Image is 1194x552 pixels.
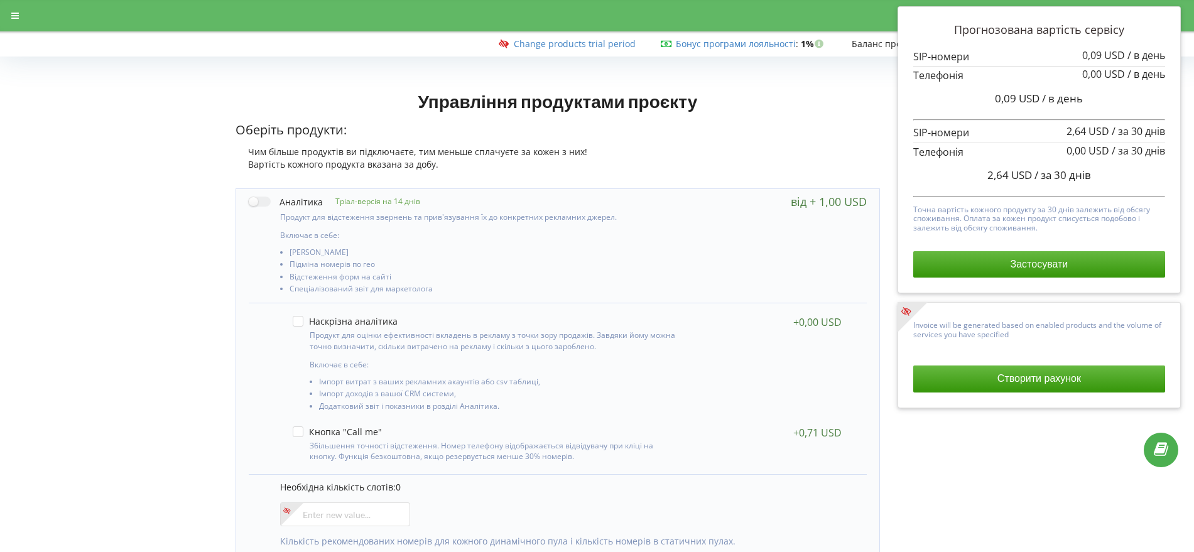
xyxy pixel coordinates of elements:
span: : [676,38,798,50]
span: 0,00 USD [1066,144,1109,158]
span: / за 30 днів [1112,124,1165,138]
div: Вартість кожного продукта вказана за добу. [236,158,880,171]
p: Оберіть продукти: [236,121,880,139]
a: Бонус програми лояльності [676,38,796,50]
p: SIP-номери [913,50,1165,64]
li: Відстеження форм на сайті [290,273,681,284]
span: Баланс проєкту: [852,38,921,50]
span: 2,64 USD [1066,124,1109,138]
li: Підміна номерів по гео [290,260,681,272]
span: / за 30 днів [1112,144,1165,158]
span: 0,09 USD [995,91,1039,106]
span: / в день [1127,67,1165,81]
div: +0,71 USD [793,426,842,439]
input: Enter new value... [280,502,410,526]
li: [PERSON_NAME] [290,248,681,260]
div: Чим більше продуктів ви підключаєте, тим меньше сплачуєте за кожен з них! [236,146,880,158]
span: 0 [396,481,401,493]
label: Кнопка "Call me" [293,426,382,437]
div: +0,00 USD [793,316,842,328]
span: 2,64 USD [987,168,1032,182]
h1: Управління продуктами проєкту [236,90,880,112]
p: Включає в себе: [280,230,681,241]
p: Телефонія [913,68,1165,83]
a: Change products trial period [514,38,636,50]
li: Додатковий звіт і показники в розділі Аналітика. [319,402,677,414]
li: Імпорт витрат з ваших рекламних акаунтів або csv таблиці, [319,377,677,389]
span: 0,00 USD [1082,67,1125,81]
span: 0,09 USD [1082,48,1125,62]
p: Тріал-версія на 14 днів [323,196,420,207]
p: Продукт для відстеження звернень та прив'язування їх до конкретних рекламних джерел. [280,212,681,222]
button: Створити рахунок [913,365,1165,392]
p: Необхідна кількість слотів: [280,481,854,494]
p: Включає в себе: [310,359,677,370]
span: / за 30 днів [1034,168,1091,182]
p: SIP-номери [913,126,1165,140]
span: / в день [1042,91,1083,106]
label: Наскрізна аналітика [293,316,398,327]
label: Аналітика [249,195,323,208]
p: Телефонія [913,145,1165,160]
strong: 1% [801,38,827,50]
li: Імпорт доходів з вашої CRM системи, [319,389,677,401]
span: / в день [1127,48,1165,62]
li: Спеціалізований звіт для маркетолога [290,284,681,296]
p: Invoice will be generated based on enabled products and the volume of services you have specified [913,318,1165,339]
p: Продукт для оцінки ефективності вкладень в рекламу з точки зору продажів. Завдяки йому можна точн... [310,330,677,351]
p: Точна вартість кожного продукту за 30 днів залежить від обсягу споживання. Оплата за кожен продук... [913,202,1165,232]
div: від + 1,00 USD [791,195,867,208]
button: Застосувати [913,251,1165,278]
p: Збільшення точності відстеження. Номер телефону відображається відвідувачу при кліці на кнопку. Ф... [310,440,677,462]
p: Прогнозована вартість сервісу [913,22,1165,38]
p: Кількість рекомендованих номерів для кожного динамічного пула і кількість номерів в статичних пулах. [280,535,854,548]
